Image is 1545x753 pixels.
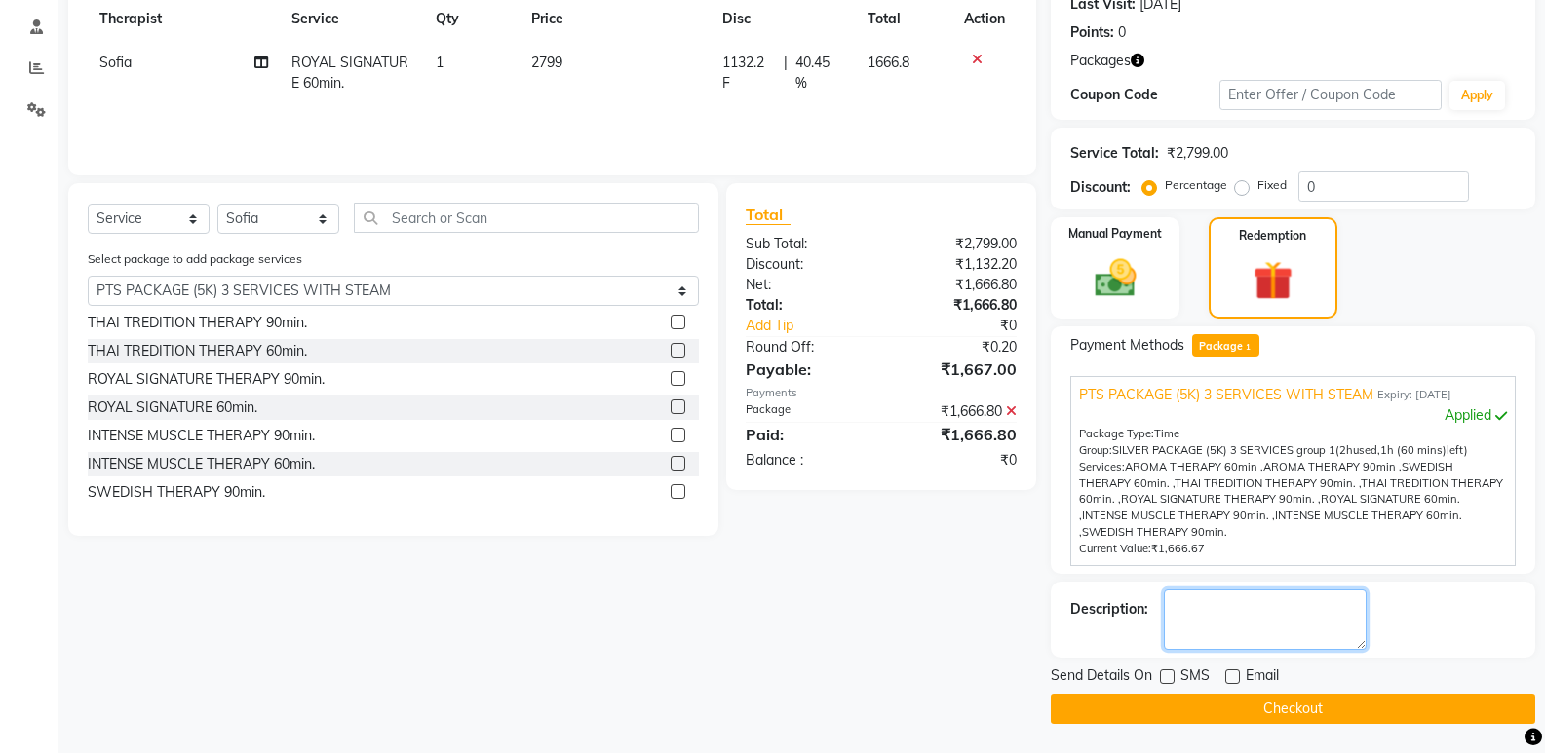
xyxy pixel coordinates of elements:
[731,337,881,358] div: Round Off:
[731,234,881,254] div: Sub Total:
[1243,342,1254,354] span: 1
[881,337,1031,358] div: ₹0.20
[731,450,881,471] div: Balance :
[1180,665,1210,690] span: SMS
[1082,525,1227,539] span: SWEDISH THERAPY 90min.
[1051,694,1535,724] button: Checkout
[868,54,909,71] span: 1666.8
[1167,143,1228,164] div: ₹2,799.00
[1241,256,1305,305] img: _gift.svg
[881,401,1031,422] div: ₹1,666.80
[1070,85,1218,105] div: Coupon Code
[88,397,257,418] div: ROYAL SIGNATURE 60min.
[784,53,788,94] span: |
[1079,542,1151,555] span: Current Value:
[722,53,776,94] span: 1132.2 F
[436,54,444,71] span: 1
[907,316,1031,336] div: ₹0
[1165,176,1227,194] label: Percentage
[746,205,791,225] span: Total
[88,369,325,390] div: ROYAL SIGNATURE THERAPY 90min.
[1335,443,1353,457] span: (2h
[88,250,302,268] label: Select package to add package services
[88,454,315,474] div: INTENSE MUSCLE THERAPY 60min.
[881,234,1031,254] div: ₹2,799.00
[1079,405,1507,426] div: Applied
[881,275,1031,295] div: ₹1,666.80
[881,450,1031,471] div: ₹0
[1070,51,1131,71] span: Packages
[1079,460,1453,490] span: SWEDISH THERAPY 60min. ,
[731,275,881,295] div: Net:
[1070,177,1131,198] div: Discount:
[1257,176,1287,194] label: Fixed
[1121,492,1321,506] span: ROYAL SIGNATURE THERAPY 90min. ,
[99,54,132,71] span: Sofia
[881,295,1031,316] div: ₹1,666.80
[731,358,881,381] div: Payable:
[1051,665,1152,690] span: Send Details On
[531,54,562,71] span: 2799
[731,423,881,446] div: Paid:
[1082,508,1275,522] span: INTENSE MUSCLE THERAPY 90min. ,
[731,254,881,275] div: Discount:
[1068,225,1162,243] label: Manual Payment
[88,482,265,503] div: SWEDISH THERAPY 90min.
[1070,22,1114,43] div: Points:
[1118,22,1126,43] div: 0
[1154,427,1179,440] span: Time
[88,426,315,446] div: INTENSE MUSCLE THERAPY 90min.
[1125,460,1263,473] span: AROMA THERAPY 60min ,
[1449,81,1505,110] button: Apply
[291,54,408,92] span: ROYAL SIGNATURE 60min.
[1192,334,1259,357] span: Package
[881,358,1031,381] div: ₹1,667.00
[1112,443,1335,457] span: SILVER PACKAGE (5K) 3 SERVICES group 1
[88,341,307,361] div: THAI TREDITION THERAPY 60min.
[1151,542,1205,555] span: ₹1,666.67
[1070,143,1159,164] div: Service Total:
[1219,80,1442,110] input: Enter Offer / Coupon Code
[1079,427,1154,440] span: Package Type:
[1239,227,1306,245] label: Redemption
[731,316,907,336] a: Add Tip
[1380,443,1447,457] span: 1h (60 mins)
[1263,460,1402,473] span: AROMA THERAPY 90min ,
[1246,665,1279,690] span: Email
[1175,476,1361,490] span: THAI TREDITION THERAPY 90min. ,
[88,313,307,333] div: THAI TREDITION THERAPY 90min.
[354,203,699,233] input: Search or Scan
[731,401,881,422] div: Package
[1079,385,1373,405] span: PTS PACKAGE (5K) 3 SERVICES WITH STEAM
[1112,443,1468,457] span: used, left)
[1377,387,1451,403] span: Expiry: [DATE]
[1079,476,1503,507] span: THAI TREDITION THERAPY 60min. ,
[1079,460,1125,473] span: Services:
[1079,443,1112,457] span: Group:
[746,385,1017,401] div: Payments
[1070,335,1184,356] span: Payment Methods
[731,295,881,316] div: Total:
[1070,599,1148,620] div: Description:
[1082,254,1149,302] img: _cash.svg
[795,53,845,94] span: 40.45 %
[881,254,1031,275] div: ₹1,132.20
[881,423,1031,446] div: ₹1,666.80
